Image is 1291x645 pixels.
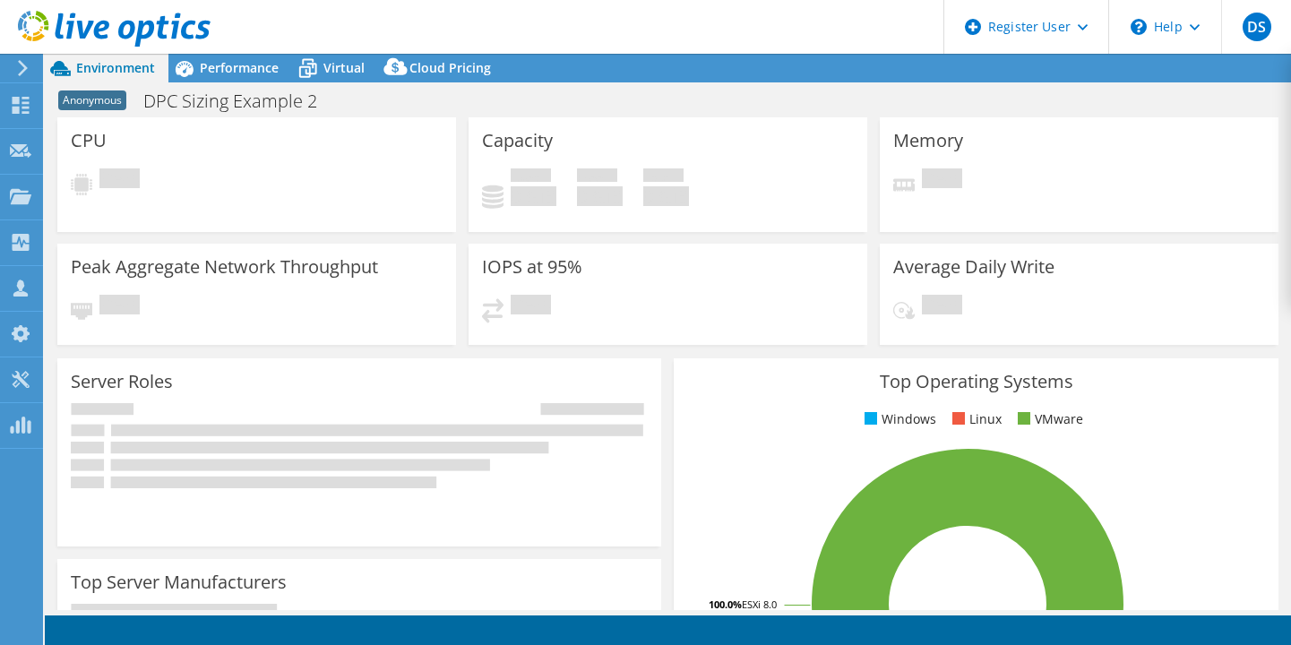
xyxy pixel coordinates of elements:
h3: Top Operating Systems [687,372,1264,391]
h1: DPC Sizing Example 2 [135,91,345,111]
span: Environment [76,59,155,76]
span: Pending [99,168,140,193]
span: Pending [511,295,551,319]
h3: Top Server Manufacturers [71,572,287,592]
h4: 0 GiB [643,186,689,206]
span: Pending [99,295,140,319]
li: Linux [948,409,1002,429]
span: Anonymous [58,90,126,110]
h3: IOPS at 95% [482,257,582,277]
span: Total [643,168,684,186]
li: Windows [860,409,936,429]
h4: 0 GiB [577,186,623,206]
h3: CPU [71,131,107,150]
span: Performance [200,59,279,76]
tspan: 100.0% [709,598,742,611]
h3: Peak Aggregate Network Throughput [71,257,378,277]
span: DS [1243,13,1271,41]
span: Used [511,168,551,186]
svg: \n [1131,19,1147,35]
span: Cloud Pricing [409,59,491,76]
span: Pending [922,295,962,319]
h3: Capacity [482,131,553,150]
span: Pending [922,168,962,193]
li: VMware [1013,409,1083,429]
span: Virtual [323,59,365,76]
span: Free [577,168,617,186]
h4: 0 GiB [511,186,556,206]
h3: Average Daily Write [893,257,1054,277]
h3: Memory [893,131,963,150]
tspan: ESXi 8.0 [742,598,777,611]
h3: Server Roles [71,372,173,391]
